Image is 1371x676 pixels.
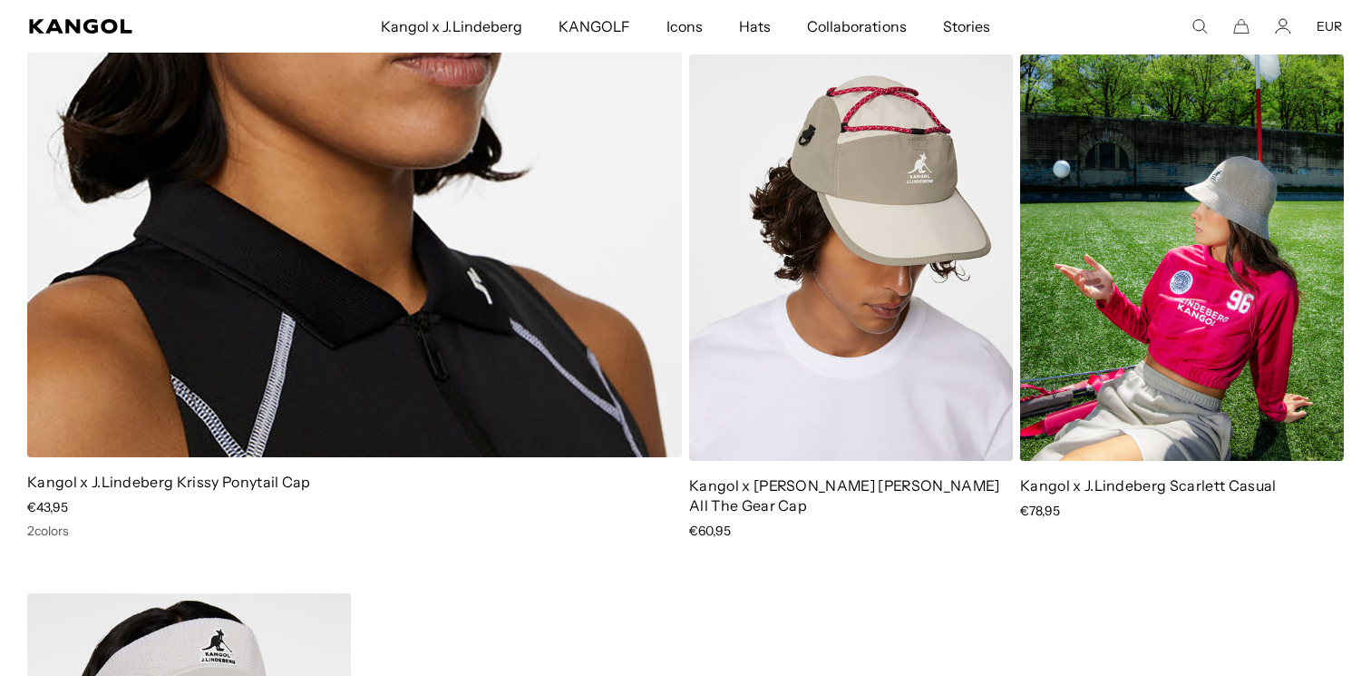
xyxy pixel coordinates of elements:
a: Kangol x J.Lindeberg Krissy Ponytail Cap [27,473,311,491]
button: EUR [1317,18,1342,34]
a: Kangol [29,19,251,34]
img: Kangol x J.Lindeberg Scarlett Casual [1020,54,1344,461]
summary: Search here [1191,18,1208,34]
a: Kangol x J.Lindeberg Scarlett Casual [1020,476,1277,495]
img: Kangol x J.Lindeberg Coleman All The Gear Cap [689,54,1013,461]
span: €43,95 [27,499,68,515]
div: 2 colors [27,523,682,539]
a: Account [1275,18,1291,34]
span: €78,95 [1020,503,1060,519]
span: €60,95 [689,523,731,539]
button: Cart [1233,18,1249,34]
a: Kangol x [PERSON_NAME] [PERSON_NAME] All The Gear Cap [689,476,1000,514]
